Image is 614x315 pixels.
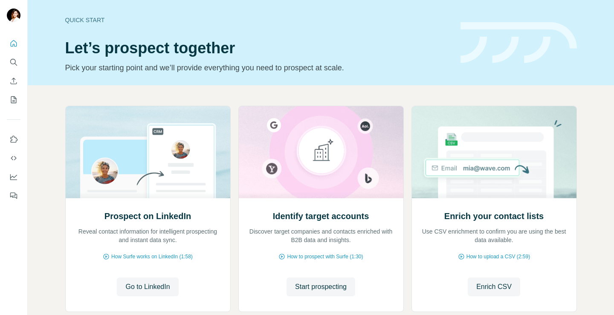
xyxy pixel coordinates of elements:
[7,9,20,22] img: Avatar
[65,62,450,74] p: Pick your starting point and we’ll provide everything you need to prospect at scale.
[7,150,20,166] button: Use Surfe API
[444,210,544,222] h2: Enrich your contact lists
[117,277,178,296] button: Go to LinkedIn
[7,55,20,70] button: Search
[460,22,577,64] img: banner
[104,210,191,222] h2: Prospect on LinkedIn
[111,253,193,260] span: How Surfe works on LinkedIn (1:58)
[238,106,404,198] img: Identify target accounts
[287,253,363,260] span: How to prospect with Surfe (1:30)
[125,282,170,292] span: Go to LinkedIn
[295,282,347,292] span: Start prospecting
[7,73,20,89] button: Enrich CSV
[247,227,395,244] p: Discover target companies and contacts enriched with B2B data and insights.
[65,40,450,57] h1: Let’s prospect together
[287,277,355,296] button: Start prospecting
[476,282,512,292] span: Enrich CSV
[74,227,222,244] p: Reveal contact information for intelligent prospecting and instant data sync.
[65,16,450,24] div: Quick start
[7,132,20,147] button: Use Surfe on LinkedIn
[411,106,577,198] img: Enrich your contact lists
[273,210,369,222] h2: Identify target accounts
[7,169,20,185] button: Dashboard
[65,106,231,198] img: Prospect on LinkedIn
[7,188,20,203] button: Feedback
[420,227,568,244] p: Use CSV enrichment to confirm you are using the best data available.
[466,253,530,260] span: How to upload a CSV (2:59)
[7,92,20,107] button: My lists
[468,277,520,296] button: Enrich CSV
[7,36,20,51] button: Quick start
